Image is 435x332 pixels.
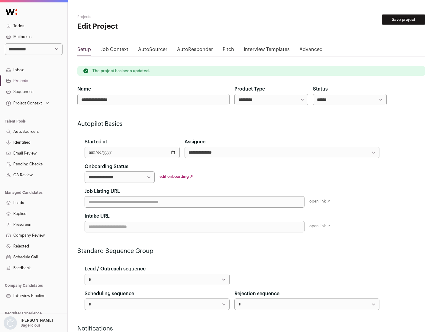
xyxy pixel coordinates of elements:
a: Setup [77,46,91,56]
label: Started at [85,138,107,145]
p: Bagelicious [21,323,40,328]
label: Scheduling sequence [85,290,134,297]
button: Save project [382,14,425,25]
p: [PERSON_NAME] [21,318,53,323]
button: Open dropdown [5,99,50,107]
button: Open dropdown [2,316,54,330]
a: Job Context [101,46,128,56]
a: Pitch [223,46,234,56]
label: Lead / Outreach sequence [85,265,146,273]
label: Status [313,85,328,93]
img: nopic.png [4,316,17,330]
h2: Autopilot Basics [77,120,387,128]
label: Product Type [234,85,265,93]
label: Onboarding Status [85,163,128,170]
label: Assignee [185,138,205,145]
label: Job Listing URL [85,188,120,195]
label: Rejection sequence [234,290,279,297]
a: AutoSourcer [138,46,167,56]
a: Interview Templates [244,46,290,56]
div: Project Context [5,101,42,106]
h1: Edit Project [77,22,193,31]
a: edit onboarding ↗ [159,174,193,178]
h2: Standard Sequence Group [77,247,387,255]
h2: Projects [77,14,193,19]
label: Name [77,85,91,93]
a: AutoResponder [177,46,213,56]
p: The project has been updated. [92,69,150,73]
a: Advanced [299,46,323,56]
img: Wellfound [2,6,21,18]
label: Intake URL [85,212,110,220]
